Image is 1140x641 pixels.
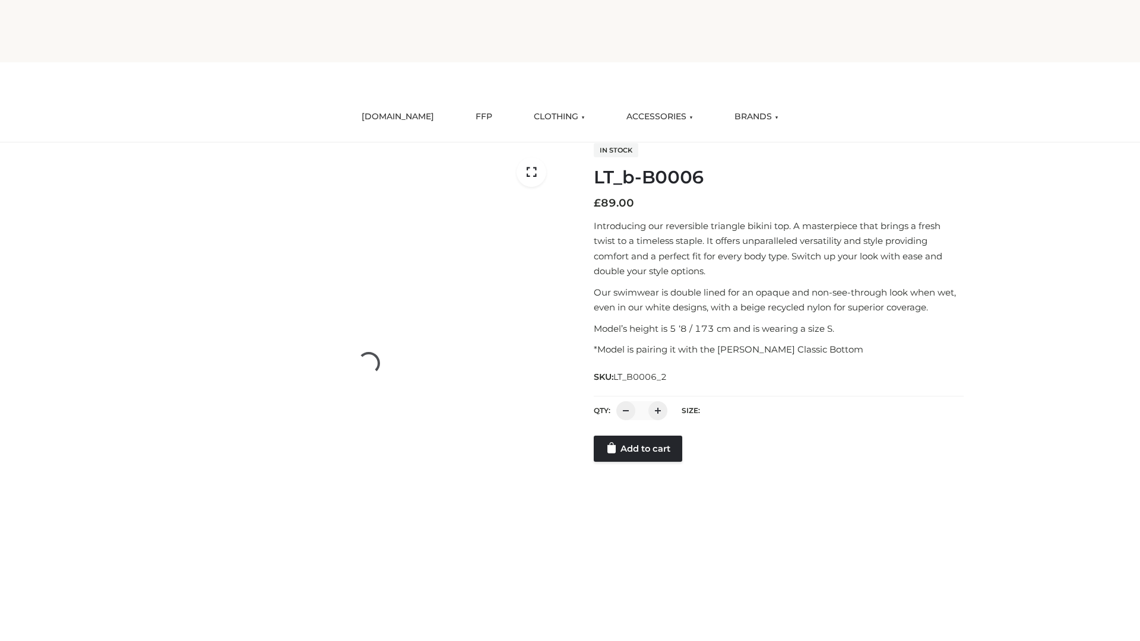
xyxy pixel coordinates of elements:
p: Introducing our reversible triangle bikini top. A masterpiece that brings a fresh twist to a time... [594,218,964,279]
span: LT_B0006_2 [613,372,667,382]
p: Model’s height is 5 ‘8 / 173 cm and is wearing a size S. [594,321,964,337]
a: FFP [467,104,501,130]
a: ACCESSORIES [617,104,702,130]
h1: LT_b-B0006 [594,167,964,188]
bdi: 89.00 [594,196,634,210]
p: Our swimwear is double lined for an opaque and non-see-through look when wet, even in our white d... [594,285,964,315]
a: CLOTHING [525,104,594,130]
a: [DOMAIN_NAME] [353,104,443,130]
label: Size: [682,406,700,415]
a: BRANDS [726,104,787,130]
p: *Model is pairing it with the [PERSON_NAME] Classic Bottom [594,342,964,357]
label: QTY: [594,406,610,415]
span: SKU: [594,370,668,384]
span: In stock [594,143,638,157]
a: Add to cart [594,436,682,462]
span: £ [594,196,601,210]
